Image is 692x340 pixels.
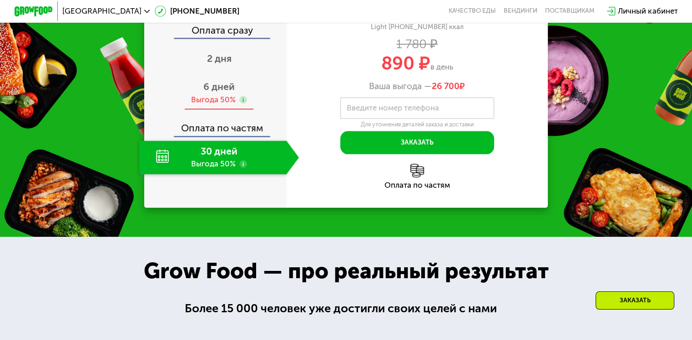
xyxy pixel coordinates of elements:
span: в день [430,62,453,71]
span: ₽ [432,81,465,91]
a: [PHONE_NUMBER] [155,5,239,17]
button: Заказать [340,131,494,154]
div: Оплата сразу [145,25,287,38]
div: Заказать [596,291,674,310]
span: 26 700 [432,81,460,91]
div: Оплата по частям [287,181,548,189]
div: Выгода 50% [191,95,236,105]
span: 890 ₽ [381,52,430,74]
div: Личный кабинет [618,5,677,17]
a: Вендинги [504,7,537,15]
label: Введите номер телефона [347,105,439,111]
img: l6xcnZfty9opOoJh.png [410,164,424,177]
div: 1 780 ₽ [287,39,548,49]
div: Более 15 000 человек уже достигли своих целей с нами [185,300,508,317]
span: 2 дня [207,53,232,64]
div: Оплата по частям [145,114,287,136]
div: Grow Food — про реальный результат [128,255,564,287]
div: поставщикам [545,7,595,15]
div: Ваша выгода — [287,81,548,91]
span: [GEOGRAPHIC_DATA] [62,7,141,15]
div: Для уточнения деталей заказа и доставки [340,121,494,128]
span: 6 дней [203,81,235,92]
a: Качество еды [449,7,496,15]
div: Light [PHONE_NUMBER] ккал [287,23,548,31]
